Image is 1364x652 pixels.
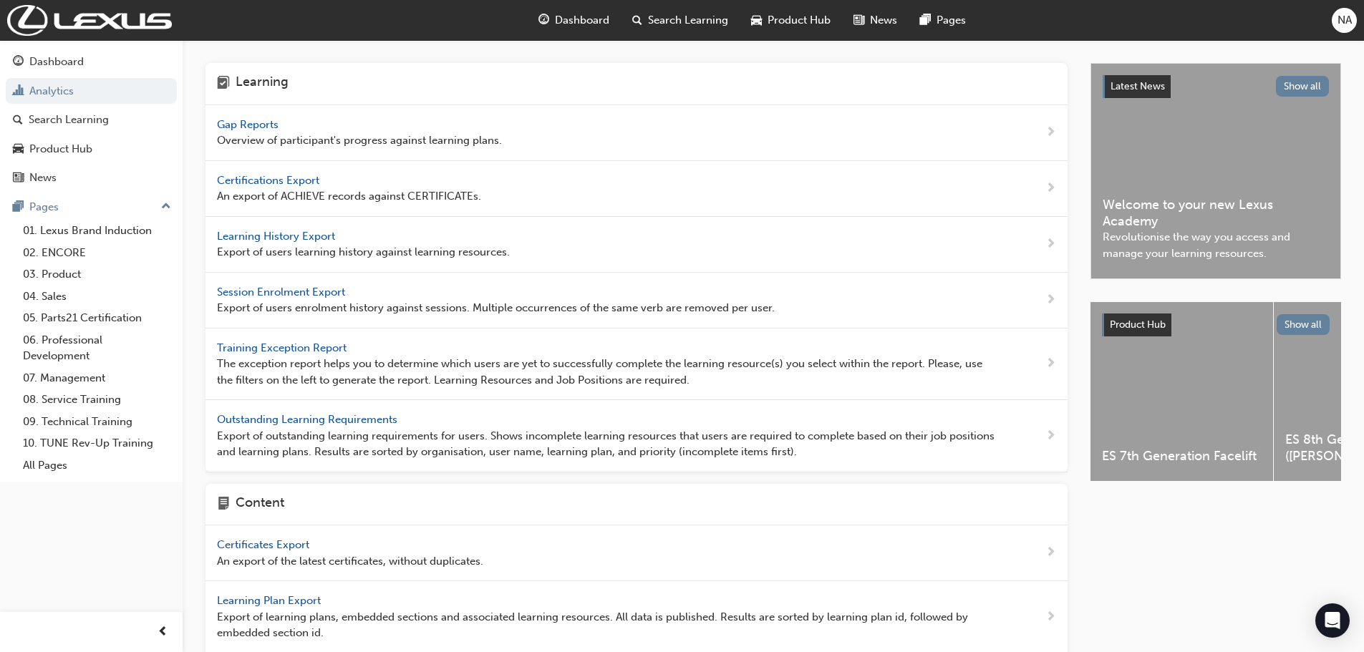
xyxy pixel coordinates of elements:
[1332,8,1357,33] button: NA
[217,538,312,551] span: Certificates Export
[527,6,621,35] a: guage-iconDashboard
[842,6,909,35] a: news-iconNews
[6,194,177,220] button: Pages
[236,495,284,514] h4: Content
[217,188,481,205] span: An export of ACHIEVE records against CERTIFICATEs.
[17,411,177,433] a: 09. Technical Training
[1090,63,1341,279] a: Latest NewsShow allWelcome to your new Lexus AcademyRevolutionise the way you access and manage y...
[29,112,109,128] div: Search Learning
[236,74,289,93] h4: Learning
[1277,314,1330,335] button: Show all
[205,400,1068,472] a: Outstanding Learning Requirements Export of outstanding learning requirements for users. Shows in...
[205,217,1068,273] a: Learning History Export Export of users learning history against learning resources.next-icon
[6,78,177,104] a: Analytics
[1315,603,1350,638] div: Open Intercom Messenger
[217,609,1000,641] span: Export of learning plans, embedded sections and associated learning resources. All data is publis...
[217,286,348,298] span: Session Enrolment Export
[1276,76,1330,97] button: Show all
[205,329,1068,401] a: Training Exception Report The exception report helps you to determine which users are yet to succ...
[920,11,931,29] span: pages-icon
[1110,318,1166,331] span: Product Hub
[1111,80,1165,92] span: Latest News
[205,105,1068,161] a: Gap Reports Overview of participant's progress against learning plans.next-icon
[13,172,24,185] span: news-icon
[17,432,177,454] a: 10. TUNE Rev-Up Training
[205,273,1068,329] a: Session Enrolment Export Export of users enrolment history against sessions. Multiple occurrences...
[205,525,1068,581] a: Certificates Export An export of the latest certificates, without duplicates.next-icon
[1103,197,1329,229] span: Welcome to your new Lexus Academy
[17,286,177,308] a: 04. Sales
[17,220,177,242] a: 01. Lexus Brand Induction
[217,553,483,570] span: An export of the latest certificates, without duplicates.
[17,367,177,389] a: 07. Management
[937,12,966,29] span: Pages
[13,143,24,156] span: car-icon
[909,6,977,35] a: pages-iconPages
[6,136,177,162] a: Product Hub
[6,49,177,75] a: Dashboard
[17,242,177,264] a: 02. ENCORE
[205,161,1068,217] a: Certifications Export An export of ACHIEVE records against CERTIFICATEs.next-icon
[217,356,1000,388] span: The exception report helps you to determine which users are yet to successfully complete the lear...
[29,54,84,70] div: Dashboard
[13,85,24,98] span: chart-icon
[538,11,549,29] span: guage-icon
[217,495,230,514] span: page-icon
[1102,448,1262,464] span: ES 7th Generation Facelift
[217,132,502,149] span: Overview of participant's progress against learning plans.
[1090,302,1273,481] a: ES 7th Generation Facelift
[555,12,609,29] span: Dashboard
[217,244,510,261] span: Export of users learning history against learning resources.
[1045,291,1056,309] span: next-icon
[1102,313,1330,336] a: Product HubShow all
[29,141,92,157] div: Product Hub
[29,170,57,186] div: News
[768,12,831,29] span: Product Hub
[1045,180,1056,198] span: next-icon
[853,11,864,29] span: news-icon
[6,46,177,194] button: DashboardAnalyticsSearch LearningProduct HubNews
[13,56,24,69] span: guage-icon
[1045,608,1056,626] span: next-icon
[17,389,177,411] a: 08. Service Training
[1045,124,1056,142] span: next-icon
[17,329,177,367] a: 06. Professional Development
[870,12,897,29] span: News
[1045,427,1056,445] span: next-icon
[6,107,177,133] a: Search Learning
[17,454,177,477] a: All Pages
[217,413,400,426] span: Outstanding Learning Requirements
[1045,355,1056,373] span: next-icon
[1103,229,1329,261] span: Revolutionise the way you access and manage your learning resources.
[217,300,775,316] span: Export of users enrolment history against sessions. Multiple occurrences of the same verb are rem...
[217,230,338,243] span: Learning History Export
[740,6,842,35] a: car-iconProduct Hub
[158,623,168,641] span: prev-icon
[29,199,59,215] div: Pages
[17,307,177,329] a: 05. Parts21 Certification
[621,6,740,35] a: search-iconSearch Learning
[217,341,349,354] span: Training Exception Report
[161,198,171,216] span: up-icon
[7,5,172,36] img: Trak
[217,74,230,93] span: learning-icon
[17,263,177,286] a: 03. Product
[1338,12,1352,29] span: NA
[217,118,281,131] span: Gap Reports
[217,594,324,607] span: Learning Plan Export
[1045,235,1056,253] span: next-icon
[13,201,24,214] span: pages-icon
[6,165,177,191] a: News
[13,114,23,127] span: search-icon
[632,11,642,29] span: search-icon
[1045,544,1056,562] span: next-icon
[648,12,728,29] span: Search Learning
[1103,75,1329,98] a: Latest NewsShow all
[217,174,322,187] span: Certifications Export
[751,11,762,29] span: car-icon
[217,428,1000,460] span: Export of outstanding learning requirements for users. Shows incomplete learning resources that u...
